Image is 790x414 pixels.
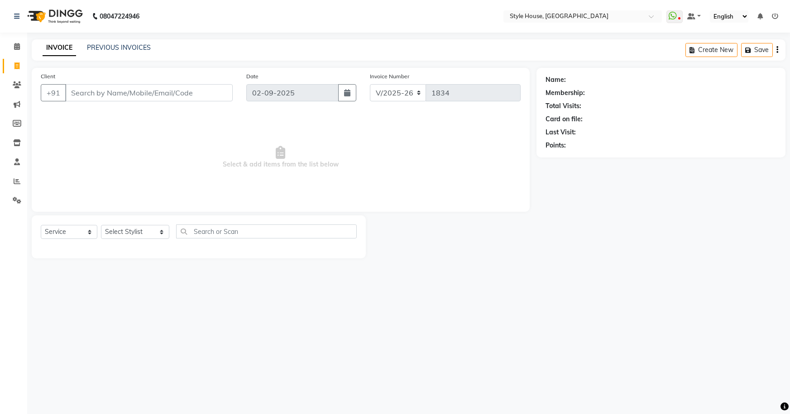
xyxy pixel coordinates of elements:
[176,224,357,238] input: Search or Scan
[41,112,521,203] span: Select & add items from the list below
[546,141,566,150] div: Points:
[65,84,233,101] input: Search by Name/Mobile/Email/Code
[100,4,139,29] b: 08047224946
[546,114,583,124] div: Card on file:
[546,128,576,137] div: Last Visit:
[87,43,151,52] a: PREVIOUS INVOICES
[41,84,66,101] button: +91
[23,4,85,29] img: logo
[246,72,259,81] label: Date
[741,43,773,57] button: Save
[41,72,55,81] label: Client
[546,101,581,111] div: Total Visits:
[685,43,737,57] button: Create New
[546,88,585,98] div: Membership:
[43,40,76,56] a: INVOICE
[546,75,566,85] div: Name:
[370,72,409,81] label: Invoice Number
